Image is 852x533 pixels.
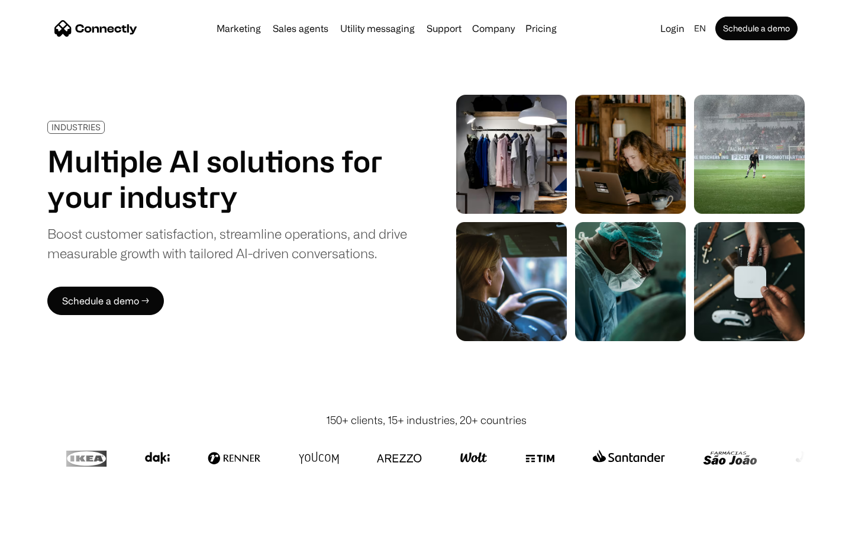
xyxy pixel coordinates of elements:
div: 150+ clients, 15+ industries, 20+ countries [326,412,527,428]
a: Login [656,20,689,37]
div: Boost customer satisfaction, streamline operations, and drive measurable growth with tailored AI-... [47,224,407,263]
ul: Language list [24,512,71,529]
div: Company [472,20,515,37]
h1: Multiple AI solutions for your industry [47,143,407,214]
div: INDUSTRIES [51,123,101,131]
div: en [694,20,706,37]
a: Schedule a demo → [47,287,164,315]
a: Sales agents [268,24,333,33]
a: Utility messaging [335,24,419,33]
a: Support [422,24,466,33]
a: Marketing [212,24,266,33]
aside: Language selected: English [12,511,71,529]
a: Pricing [521,24,561,33]
a: Schedule a demo [715,17,798,40]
